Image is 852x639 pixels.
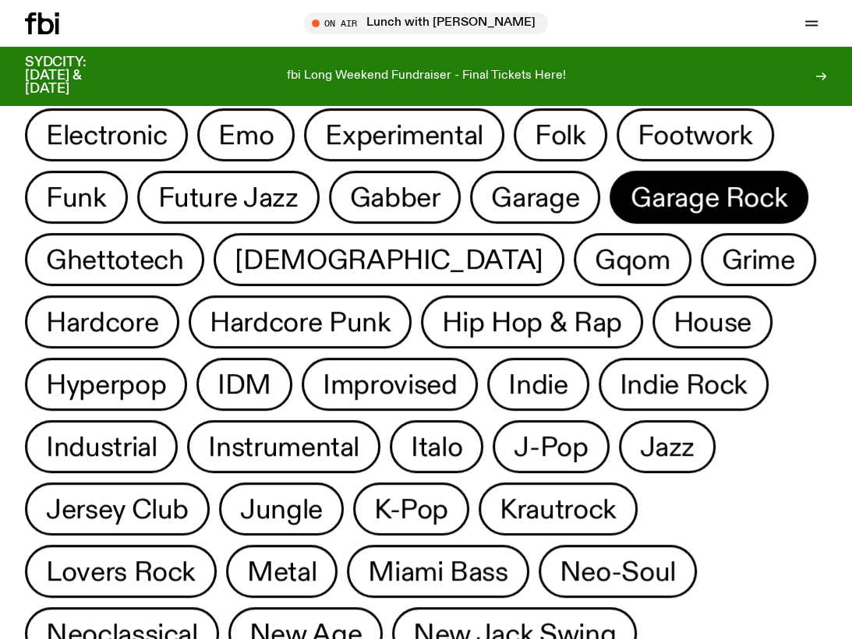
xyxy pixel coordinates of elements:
button: Krautrock [479,482,638,535]
button: Folk [514,108,607,161]
button: J-Pop [493,420,609,473]
button: Jungle [219,482,344,535]
button: [DEMOGRAPHIC_DATA] [214,233,564,286]
h3: SYDCITY: [DATE] & [DATE] [25,56,125,96]
span: Jersey Club [46,494,189,524]
span: Lovers Rock [46,556,196,587]
span: Future Jazz [158,182,299,213]
button: Gqom [574,233,691,286]
button: Instrumental [187,420,380,473]
span: House [673,307,751,337]
button: Garage Rock [610,171,808,224]
span: Folk [535,120,586,150]
span: Indie [508,369,567,400]
span: Hardcore [46,307,158,337]
span: IDM [217,369,271,400]
button: K-Pop [353,482,469,535]
span: Garage [491,182,579,213]
span: Neo-Soul [560,556,676,587]
button: Grime [701,233,816,286]
span: Instrumental [208,432,359,462]
span: Indie Rock [620,369,748,400]
button: IDM [196,358,292,411]
span: Footwork [638,120,753,150]
span: Funk [46,182,107,213]
span: Jazz [640,432,695,462]
button: Hardcore [25,295,179,348]
span: Industrial [46,432,157,462]
button: Emo [197,108,295,161]
span: Improvised [323,369,457,400]
button: Jazz [619,420,716,473]
button: Metal [226,545,338,598]
button: Garage [470,171,600,224]
span: K-Pop [374,494,448,524]
span: Garage Rock [631,182,787,213]
button: Hardcore Punk [189,295,412,348]
button: Future Jazz [137,171,320,224]
button: Neo-Soul [539,545,697,598]
button: Indie Rock [599,358,769,411]
span: Krautrock [500,494,617,524]
span: Emo [218,120,274,150]
button: Improvised [302,358,478,411]
span: Miami Bass [368,556,507,587]
button: Electronic [25,108,188,161]
span: Gqom [595,245,670,275]
button: On AirLunch with [PERSON_NAME] [304,12,548,34]
button: Miami Bass [347,545,529,598]
span: Metal [247,556,316,587]
span: Experimental [325,120,483,150]
button: Italo [390,420,483,473]
span: J-Pop [514,432,588,462]
span: Electronic [46,120,167,150]
span: Grime [722,245,795,275]
button: Industrial [25,420,178,473]
span: Ghettotech [46,245,183,275]
button: Jersey Club [25,482,210,535]
p: fbi Long Weekend Fundraiser - Final Tickets Here! [287,69,566,83]
button: House [652,295,772,348]
span: [DEMOGRAPHIC_DATA] [235,245,543,275]
span: Italo [411,432,462,462]
button: Experimental [304,108,504,161]
span: Hyperpop [46,369,166,400]
button: Gabber [329,171,461,224]
button: Footwork [617,108,774,161]
span: Jungle [240,494,323,524]
button: Indie [487,358,589,411]
button: Lovers Rock [25,545,217,598]
button: Hyperpop [25,358,187,411]
span: Hip Hop & Rap [442,307,621,337]
button: Ghettotech [25,233,204,286]
button: Hip Hop & Rap [421,295,642,348]
span: Hardcore Punk [210,307,391,337]
button: Funk [25,171,128,224]
span: Gabber [350,182,440,213]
